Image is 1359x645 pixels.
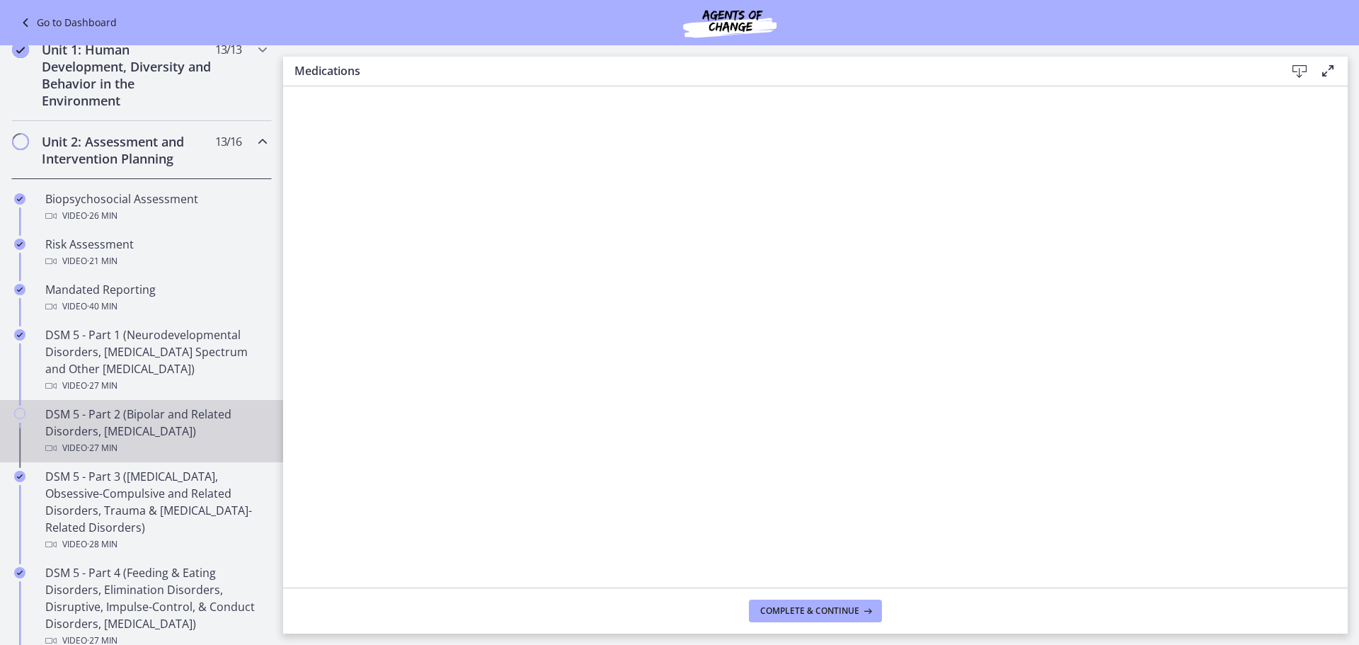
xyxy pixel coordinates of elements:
i: Completed [12,41,29,58]
div: Risk Assessment [45,236,266,270]
span: · 26 min [87,207,117,224]
span: · 21 min [87,253,117,270]
span: 13 / 13 [215,41,241,58]
span: · 40 min [87,298,117,315]
div: Video [45,207,266,224]
span: · 27 min [87,377,117,394]
img: Agents of Change [645,6,815,40]
div: Video [45,253,266,270]
h2: Unit 2: Assessment and Intervention Planning [42,133,214,167]
span: · 28 min [87,536,117,553]
div: DSM 5 - Part 2 (Bipolar and Related Disorders, [MEDICAL_DATA]) [45,406,266,457]
i: Completed [14,239,25,250]
div: Video [45,536,266,553]
div: Video [45,298,266,315]
div: DSM 5 - Part 3 ([MEDICAL_DATA], Obsessive-Compulsive and Related Disorders, Trauma & [MEDICAL_DAT... [45,468,266,553]
i: Completed [14,329,25,341]
div: Mandated Reporting [45,281,266,315]
i: Completed [14,284,25,295]
button: Complete & continue [749,600,882,622]
i: Completed [14,567,25,578]
h3: Medications [294,62,1263,79]
div: DSM 5 - Part 1 (Neurodevelopmental Disorders, [MEDICAL_DATA] Spectrum and Other [MEDICAL_DATA]) [45,326,266,394]
div: Video [45,377,266,394]
div: Biopsychosocial Assessment [45,190,266,224]
span: Complete & continue [760,605,859,617]
span: · 27 min [87,440,117,457]
h2: Unit 1: Human Development, Diversity and Behavior in the Environment [42,41,214,109]
a: Go to Dashboard [17,14,117,31]
div: Video [45,440,266,457]
i: Completed [14,471,25,482]
span: 13 / 16 [215,133,241,150]
i: Completed [14,193,25,205]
